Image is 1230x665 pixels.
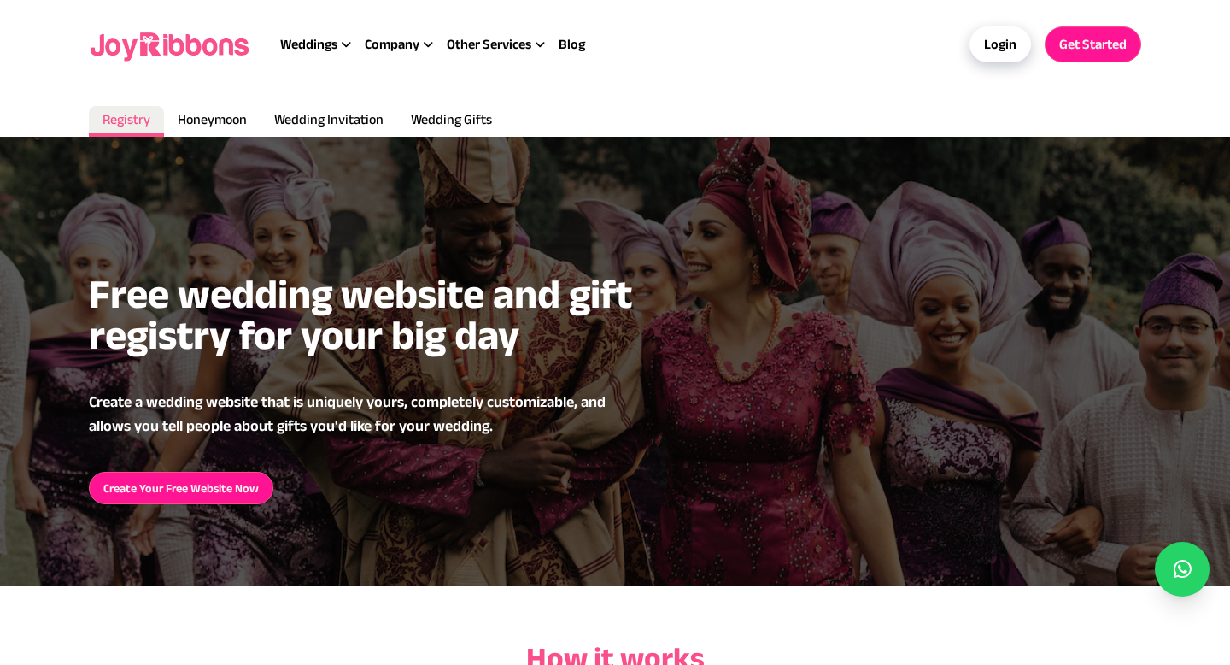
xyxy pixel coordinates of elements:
[274,112,384,127] span: Wedding Invitation
[397,106,506,137] a: Wedding Gifts
[89,390,635,438] p: Create a wedding website that is uniquely yours, completely customizable, and allows you tell peo...
[89,274,704,356] h2: Free wedding website and gift registry for your big day
[89,106,164,137] a: Registry
[178,112,247,127] span: Honeymoon
[365,34,447,55] div: Company
[102,112,150,127] span: Registry
[89,17,253,72] img: joyribbons logo
[261,106,397,137] a: Wedding Invitation
[89,472,273,504] a: Create Your Free Website Now
[164,106,261,137] a: Honeymoon
[280,34,365,55] div: Weddings
[1045,26,1141,62] a: Get Started
[411,112,492,127] span: Wedding Gifts
[969,26,1031,62] a: Login
[559,34,585,55] a: Blog
[447,34,559,55] div: Other Services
